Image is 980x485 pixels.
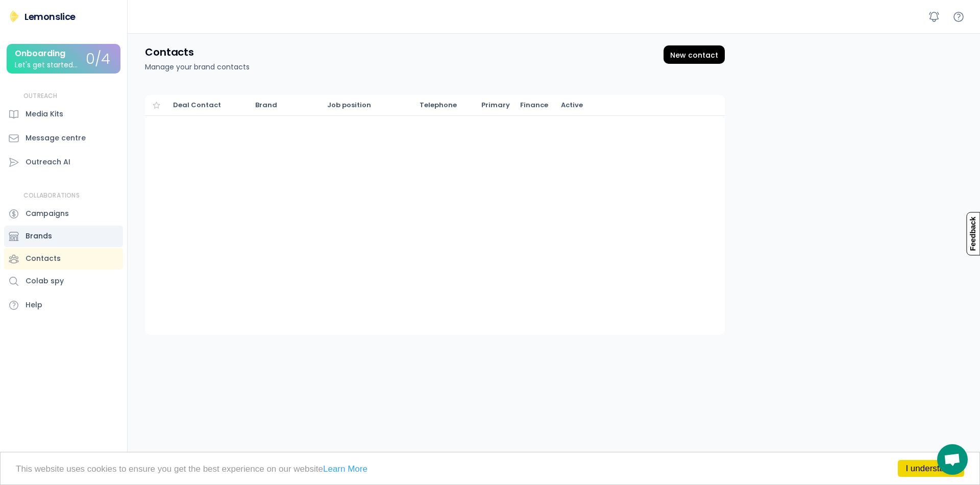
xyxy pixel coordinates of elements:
[898,460,964,477] a: I understand!
[26,157,70,167] div: Outreach AI
[16,465,964,473] p: This website uses cookies to ensure you get the best experience on our website
[26,300,42,310] div: Help
[26,276,64,286] div: Colab spy
[26,208,69,219] div: Campaigns
[26,231,52,241] div: Brands
[664,45,725,64] div: Add new deal
[420,101,457,110] div: Telephone
[145,62,250,72] div: Manage your brand contacts
[561,101,583,110] div: Active
[145,45,194,59] h4: Contacts
[8,10,20,22] img: Lemonslice
[26,253,61,264] div: Contacts
[173,101,221,110] div: Deal Contact
[520,101,548,110] div: Finance
[255,101,277,110] div: Brand
[669,51,720,60] div: New contact
[481,101,510,110] div: Primary
[23,191,80,200] div: COLLABORATIONS
[323,464,367,474] a: Learn More
[23,92,58,101] div: OUTREACH
[86,52,110,67] div: 0/4
[15,49,65,58] div: Onboarding
[937,444,968,475] div: Chat abierto
[26,133,86,143] div: Message centre
[327,101,371,110] div: Job position
[15,61,78,69] div: Let's get started...
[26,109,63,119] div: Media Kits
[24,10,76,23] div: Lemonslice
